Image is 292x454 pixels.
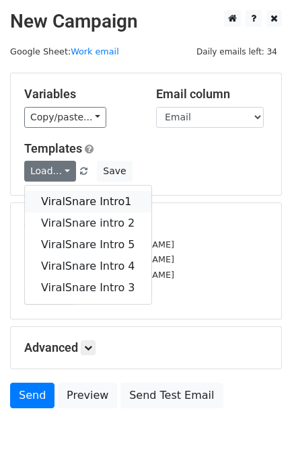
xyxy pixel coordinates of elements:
small: [EMAIL_ADDRESS][DOMAIN_NAME] [24,254,174,264]
a: Send [10,383,54,408]
a: ViralSnare intro 2 [25,213,151,234]
h5: Advanced [24,340,268,355]
a: Preview [58,383,117,408]
a: Daily emails left: 34 [192,46,282,56]
a: Templates [24,141,82,155]
h5: Email column [156,87,268,102]
a: Copy/paste... [24,107,106,128]
small: [EMAIL_ADDRESS][DOMAIN_NAME] [24,270,174,280]
button: Save [97,161,132,182]
small: Google Sheet: [10,46,119,56]
a: ViralSnare Intro 3 [25,277,151,299]
a: Load... [24,161,76,182]
a: ViralSnare Intro 4 [25,256,151,277]
h5: Variables [24,87,136,102]
a: Work email [71,46,119,56]
a: Send Test Email [120,383,223,408]
small: [EMAIL_ADDRESS][DOMAIN_NAME] [24,239,174,250]
span: Daily emails left: 34 [192,44,282,59]
h2: New Campaign [10,10,282,33]
a: ViralSnare Intro 5 [25,234,151,256]
a: ViralSnare Intro1 [25,191,151,213]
